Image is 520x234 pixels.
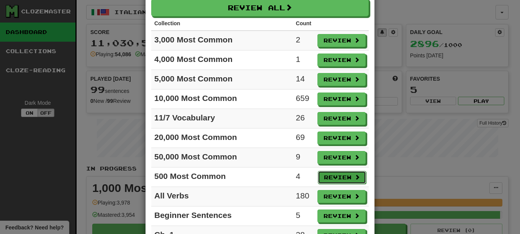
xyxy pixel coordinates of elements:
td: 2 [293,31,314,50]
td: 5 [293,206,314,226]
button: Review [317,151,366,164]
button: Review [317,190,366,203]
td: 11/7 Vocabulary [151,109,293,128]
td: 9 [293,148,314,167]
button: Review [317,210,366,223]
button: Review [317,73,366,86]
td: 69 [293,128,314,148]
th: Collection [151,16,293,31]
th: Count [293,16,314,31]
td: 500 Most Common [151,167,293,187]
td: 4 [293,167,314,187]
td: 3,000 Most Common [151,31,293,50]
td: Beginner Sentences [151,206,293,226]
td: 20,000 Most Common [151,128,293,148]
td: 180 [293,187,314,206]
td: 5,000 Most Common [151,70,293,89]
td: 4,000 Most Common [151,50,293,70]
button: Review [317,132,366,145]
td: 10,000 Most Common [151,89,293,109]
td: 1 [293,50,314,70]
td: 26 [293,109,314,128]
button: Review [317,93,366,106]
button: Review [317,112,366,125]
td: 50,000 Most Common [151,148,293,167]
td: 14 [293,70,314,89]
td: 659 [293,89,314,109]
button: Review [318,171,366,184]
button: Review [317,54,366,67]
td: All Verbs [151,187,293,206]
button: Review [317,34,366,47]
